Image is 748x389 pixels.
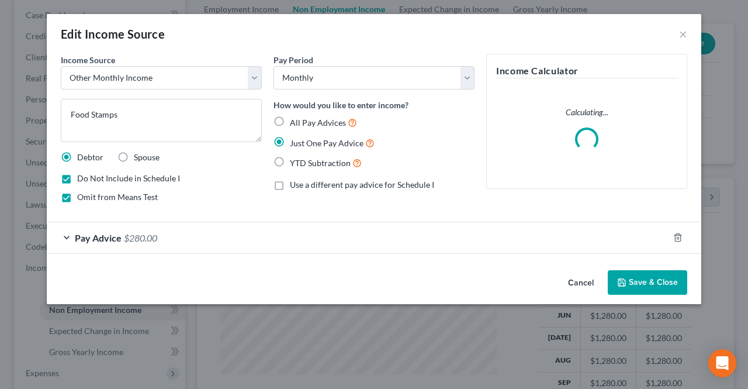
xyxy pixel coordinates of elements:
[77,152,103,162] span: Debtor
[608,270,687,295] button: Save & Close
[273,99,408,111] label: How would you like to enter income?
[134,152,160,162] span: Spouse
[77,192,158,202] span: Omit from Means Test
[290,118,346,128] span: All Pay Advices
[290,180,434,190] span: Use a different pay advice for Schedule I
[496,106,677,118] p: Calculating...
[290,158,351,168] span: YTD Subtraction
[273,54,313,66] label: Pay Period
[77,173,180,183] span: Do Not Include in Schedule I
[559,271,603,295] button: Cancel
[61,55,115,65] span: Income Source
[496,64,677,78] h5: Income Calculator
[124,232,157,243] span: $280.00
[61,26,165,42] div: Edit Income Source
[75,232,122,243] span: Pay Advice
[679,27,687,41] button: ×
[290,138,363,148] span: Just One Pay Advice
[708,349,736,377] div: Open Intercom Messenger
